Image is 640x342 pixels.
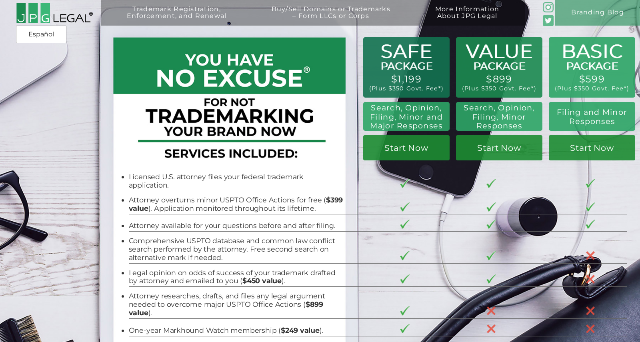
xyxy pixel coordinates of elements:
img: X-30-3.png [586,251,595,260]
img: checkmark-border-3.png [586,202,595,212]
img: checkmark-border-3.png [400,179,410,188]
img: X-30-3.png [586,324,595,334]
a: Buy/Sell Domains or Trademarks– Form LLCs or Corps [252,6,410,31]
img: X-30-3.png [486,324,496,334]
li: Comprehensive USPTO database and common law conflict search performed by the attorney. Free secon... [129,237,344,262]
img: checkmark-border-3.png [400,202,410,212]
img: X-30-3.png [486,306,496,316]
h2: Search, Opinion, Filing, Minor and Major Responses [367,103,446,130]
li: Attorney overturns minor USPTO Office Actions for free ( ). Application monitored throughout its ... [129,196,344,213]
img: checkmark-border-3.png [400,251,410,260]
b: $399 value [129,196,343,212]
h2: Filing and Minor Responses [554,108,630,126]
img: checkmark-border-3.png [400,220,410,229]
img: Twitter_Social_Icon_Rounded_Square_Color-mid-green3-90.png [543,15,554,26]
img: checkmark-border-3.png [486,274,496,284]
b: $899 value [129,300,323,317]
a: Trademark Registration,Enforcement, and Renewal [108,6,246,31]
h2: Search, Opinion, Filing, Minor Responses [461,103,537,130]
img: checkmark-border-3.png [586,179,595,188]
img: checkmark-border-3.png [486,179,496,188]
a: Start Now [549,135,635,160]
img: checkmark-border-3.png [486,202,496,212]
li: Attorney available for your questions before and after filing. [129,222,344,230]
b: $450 value [242,276,282,285]
img: checkmark-border-3.png [400,324,410,333]
a: More InformationAbout JPG Legal [416,6,518,31]
img: checkmark-border-3.png [586,220,595,229]
img: X-30-3.png [586,274,595,284]
li: Attorney researches, drafts, and files any legal argument needed to overcome major USPTO Office A... [129,292,344,317]
li: Licensed U.S. attorney files your federal trademark application. [129,173,344,190]
img: checkmark-border-3.png [400,306,410,315]
a: Start Now [456,135,542,160]
img: X-30-3.png [586,306,595,316]
img: 2016-logo-black-letters-3-r.png [16,2,93,23]
a: Español [18,27,64,42]
li: One-year Markhound Watch membership ( ). [129,326,344,335]
img: checkmark-border-3.png [486,220,496,229]
b: $249 value [281,326,320,334]
img: glyph-logo_May2016-green3-90.png [543,2,554,13]
li: Legal opinion on odds of success of your trademark drafted by attorney and emailed to you ( ). [129,269,344,286]
a: Start Now [363,135,450,160]
img: checkmark-border-3.png [400,274,410,284]
img: checkmark-border-3.png [486,251,496,260]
